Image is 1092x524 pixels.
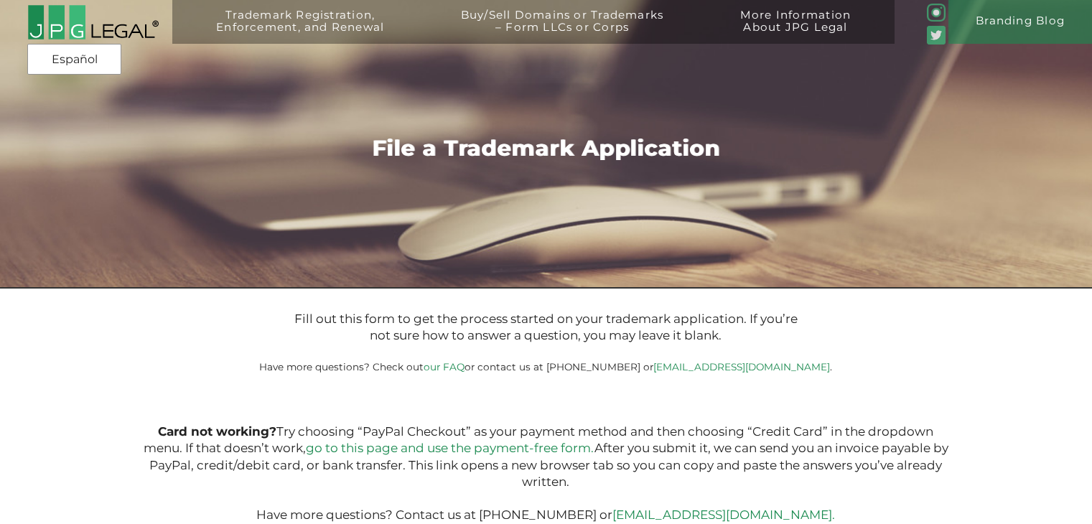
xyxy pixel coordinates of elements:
a: [EMAIL_ADDRESS][DOMAIN_NAME] [653,361,830,373]
img: glyph-logo_May2016-green3-90.png [927,4,945,22]
a: Trademark Registration,Enforcement, and Renewal [184,9,417,53]
a: go to this page and use the payment-free form. [306,441,594,455]
img: Twitter_Social_Icon_Rounded_Square_Color-mid-green3-90.png [927,26,945,44]
p: Fill out this form to get the process started on your trademark application. If you’re not sure h... [284,311,808,345]
a: More InformationAbout JPG Legal [707,9,884,53]
a: our FAQ [424,361,465,373]
b: Card not working? [158,424,276,439]
a: Español [32,47,117,72]
a: [EMAIL_ADDRESS][DOMAIN_NAME]. [612,507,835,522]
small: Have more questions? Check out or contact us at [PHONE_NUMBER] or . [259,361,832,373]
a: Buy/Sell Domains or Trademarks– Form LLCs or Corps [428,9,696,53]
img: 2016-logo-black-letters-3-r.png [27,4,159,40]
p: Try choosing “PayPal Checkout” as your payment method and then choosing “Credit Card” in the drop... [142,424,951,524]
